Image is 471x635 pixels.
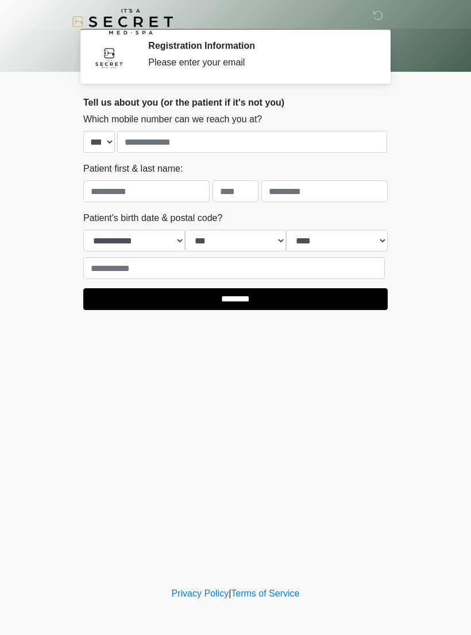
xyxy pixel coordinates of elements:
label: Which mobile number can we reach you at? [83,113,262,126]
h2: Registration Information [148,40,370,51]
a: | [229,588,231,598]
label: Patient first & last name: [83,162,183,176]
img: Agent Avatar [92,40,126,75]
h2: Tell us about you (or the patient if it's not you) [83,97,388,108]
img: It's A Secret Med Spa Logo [72,9,173,34]
label: Patient's birth date & postal code? [83,211,222,225]
a: Terms of Service [231,588,299,598]
div: Please enter your email [148,56,370,69]
a: Privacy Policy [172,588,229,598]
